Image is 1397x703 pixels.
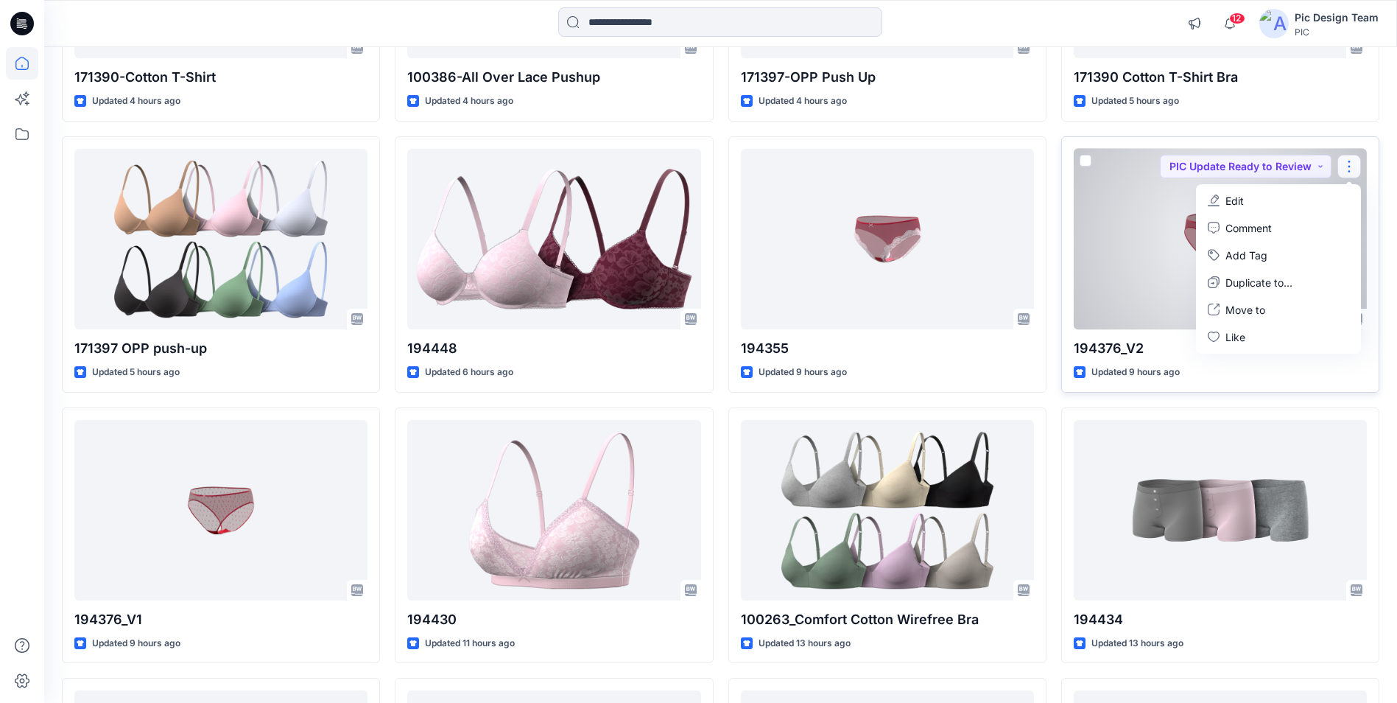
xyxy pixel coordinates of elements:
[1074,149,1367,329] a: 194376_V2
[92,636,180,651] p: Updated 9 hours ago
[74,609,367,630] p: 194376_V1
[1225,193,1244,209] p: Edit
[759,94,847,109] p: Updated 4 hours ago
[407,338,700,359] p: 194448
[1091,365,1180,380] p: Updated 9 hours ago
[407,149,700,329] a: 194448
[425,94,513,109] p: Updated 4 hours ago
[74,338,367,359] p: 171397 OPP push-up
[759,636,851,651] p: Updated 13 hours ago
[1199,242,1358,269] button: Add Tag
[92,94,180,109] p: Updated 4 hours ago
[425,365,513,380] p: Updated 6 hours ago
[1091,636,1183,651] p: Updated 13 hours ago
[74,420,367,601] a: 194376_V1
[1091,94,1179,109] p: Updated 5 hours ago
[741,420,1034,601] a: 100263_Comfort Cotton Wirefree Bra
[92,365,180,380] p: Updated 5 hours ago
[1074,338,1367,359] p: 194376_V2
[407,420,700,601] a: 194430
[1295,27,1379,38] div: PIC
[1074,420,1367,601] a: 194434
[1225,329,1245,345] p: Like
[1225,220,1272,236] p: Comment
[741,67,1034,88] p: 171397-OPP Push Up
[759,365,847,380] p: Updated 9 hours ago
[1295,9,1379,27] div: Pic Design Team
[74,149,367,329] a: 171397 OPP push-up
[1229,13,1245,24] span: 12
[74,67,367,88] p: 171390-Cotton T-Shirt
[425,636,515,651] p: Updated 11 hours ago
[1199,187,1358,214] a: Edit
[407,67,700,88] p: 100386-All Over Lace Pushup
[1259,9,1289,38] img: avatar
[1074,609,1367,630] p: 194434
[1225,275,1292,290] p: Duplicate to...
[741,609,1034,630] p: 100263_Comfort Cotton Wirefree Bra
[1074,67,1367,88] p: 171390 Cotton T-Shirt Bra
[407,609,700,630] p: 194430
[741,338,1034,359] p: 194355
[1225,302,1265,318] p: Move to
[741,149,1034,329] a: 194355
